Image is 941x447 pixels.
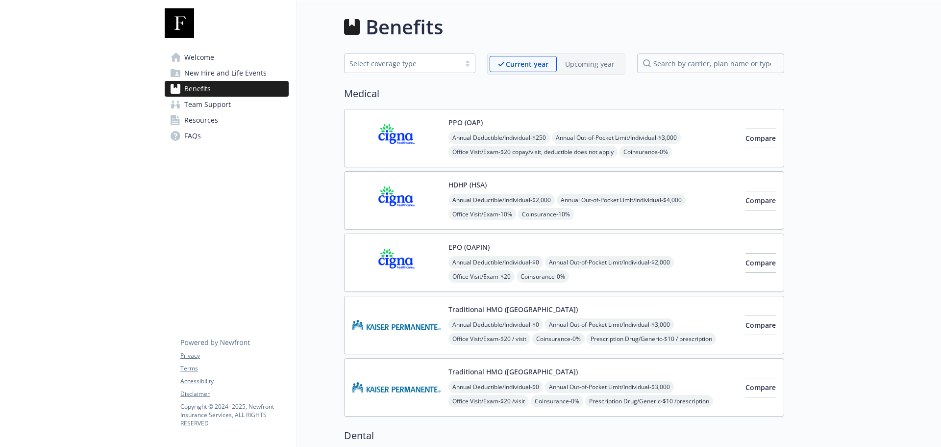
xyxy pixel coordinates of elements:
span: Annual Out-of-Pocket Limit/Individual - $3,000 [552,131,681,144]
span: Compare [745,320,776,330]
a: Accessibility [180,377,288,386]
span: Office Visit/Exam - $20 copay/visit, deductible does not apply [448,146,618,158]
a: FAQs [165,128,289,144]
button: Compare [745,129,776,148]
span: Annual Deductible/Individual - $0 [448,318,543,331]
span: Coinsurance - 10% [518,208,574,220]
span: Coinsurance - 0% [619,146,672,158]
span: Office Visit/Exam - 10% [448,208,516,220]
p: Copyright © 2024 - 2025 , Newfront Insurance Services, ALL RIGHTS RESERVED [180,402,288,427]
div: Select coverage type [349,58,455,69]
span: Team Support [184,97,231,112]
span: Compare [745,383,776,392]
span: Compare [745,133,776,143]
span: Coinsurance - 0% [532,333,585,345]
span: Annual Out-of-Pocket Limit/Individual - $3,000 [545,381,674,393]
span: Office Visit/Exam - $20 / visit [448,333,530,345]
img: Kaiser Permanente Insurance Company carrier logo [352,304,441,346]
span: Welcome [184,50,214,65]
a: Benefits [165,81,289,97]
a: Team Support [165,97,289,112]
span: Benefits [184,81,211,97]
a: Welcome [165,50,289,65]
span: Prescription Drug/Generic - $10 /prescription [585,395,713,407]
a: New Hire and Life Events [165,65,289,81]
h2: Dental [344,428,784,443]
h1: Benefits [366,12,443,42]
button: EPO (OAPIN) [448,242,490,252]
a: Disclaimer [180,390,288,398]
span: Compare [745,196,776,205]
span: Prescription Drug/Generic - $10 / prescription [587,333,716,345]
button: Compare [745,191,776,210]
a: Privacy [180,351,288,360]
button: PPO (OAP) [448,117,483,128]
button: Compare [745,253,776,273]
button: Compare [745,316,776,335]
button: HDHP (HSA) [448,180,487,190]
a: Resources [165,112,289,128]
span: Coinsurance - 0% [531,395,583,407]
span: Compare [745,258,776,267]
a: Terms [180,364,288,373]
button: Traditional HMO ([GEOGRAPHIC_DATA]) [448,304,578,315]
span: Annual Deductible/Individual - $0 [448,256,543,268]
p: Upcoming year [565,59,615,69]
span: Coinsurance - 0% [517,270,569,283]
img: Kaiser Permanente Insurance Company carrier logo [352,367,441,408]
span: Office Visit/Exam - $20 /visit [448,395,529,407]
img: CIGNA carrier logo [352,117,441,159]
span: Annual Deductible/Individual - $0 [448,381,543,393]
span: New Hire and Life Events [184,65,267,81]
h2: Medical [344,86,784,101]
img: CIGNA carrier logo [352,242,441,284]
button: Traditional HMO ([GEOGRAPHIC_DATA]) [448,367,578,377]
span: Annual Out-of-Pocket Limit/Individual - $4,000 [557,194,686,206]
span: Annual Deductible/Individual - $2,000 [448,194,555,206]
input: search by carrier, plan name or type [637,53,784,73]
img: CIGNA carrier logo [352,180,441,221]
span: Resources [184,112,218,128]
span: FAQs [184,128,201,144]
button: Compare [745,378,776,397]
span: Annual Out-of-Pocket Limit/Individual - $3,000 [545,318,674,331]
span: Annual Out-of-Pocket Limit/Individual - $2,000 [545,256,674,268]
p: Current year [506,59,548,69]
span: Annual Deductible/Individual - $250 [448,131,550,144]
span: Office Visit/Exam - $20 [448,270,515,283]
